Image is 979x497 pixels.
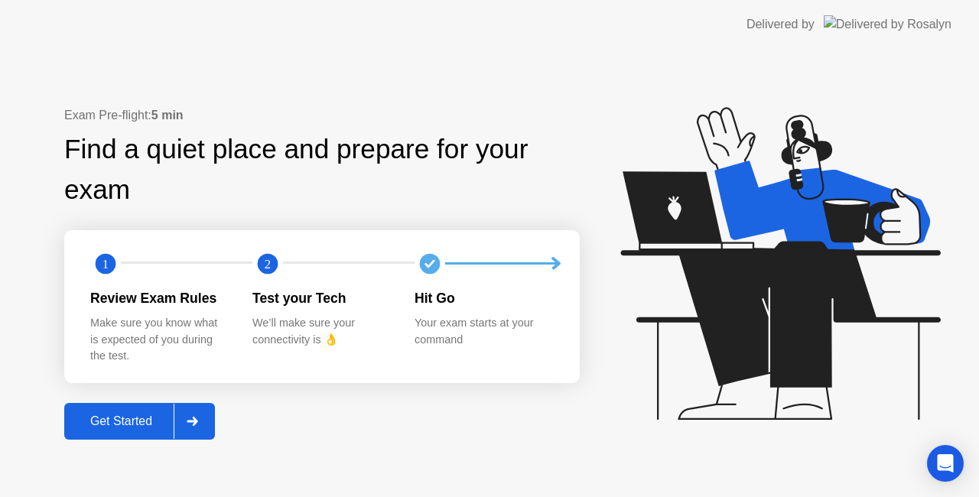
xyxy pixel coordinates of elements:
[265,256,271,271] text: 2
[151,109,184,122] b: 5 min
[252,288,390,308] div: Test your Tech
[252,315,390,348] div: We’ll make sure your connectivity is 👌
[64,403,215,440] button: Get Started
[69,414,174,428] div: Get Started
[64,106,580,125] div: Exam Pre-flight:
[824,15,951,33] img: Delivered by Rosalyn
[64,129,580,210] div: Find a quiet place and prepare for your exam
[90,315,228,365] div: Make sure you know what is expected of you during the test.
[415,288,552,308] div: Hit Go
[102,256,109,271] text: 1
[90,288,228,308] div: Review Exam Rules
[927,445,964,482] div: Open Intercom Messenger
[415,315,552,348] div: Your exam starts at your command
[746,15,815,34] div: Delivered by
